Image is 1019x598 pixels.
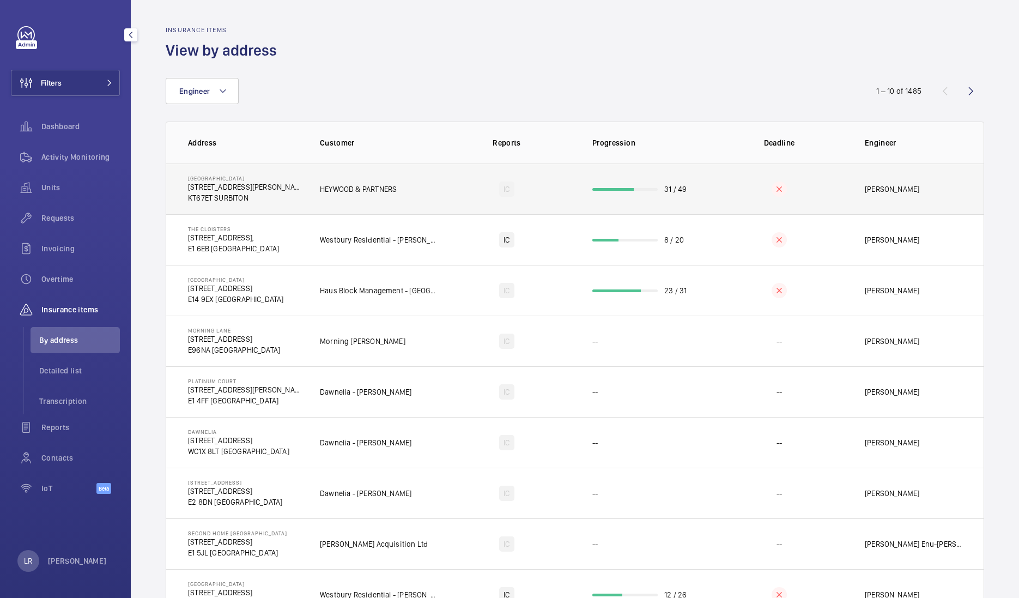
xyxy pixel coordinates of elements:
[320,386,411,397] p: Dawnelia - [PERSON_NAME]
[664,234,684,245] p: 8 / 20
[865,285,919,296] p: [PERSON_NAME]
[188,226,279,232] p: The Cloisters
[499,334,514,349] div: IC
[166,78,239,104] button: Engineer
[664,184,687,195] p: 31 / 49
[592,137,711,148] p: Progression
[41,77,62,88] span: Filters
[499,536,514,552] div: IC
[320,137,439,148] p: Customer
[592,336,598,347] p: --
[188,479,282,486] p: [STREET_ADDRESS]
[446,137,567,148] p: Reports
[96,483,111,494] span: Beta
[188,283,284,294] p: [STREET_ADDRESS]
[865,137,962,148] p: Engineer
[188,395,302,406] p: E1 4FF [GEOGRAPHIC_DATA]
[320,336,405,347] p: Morning [PERSON_NAME]
[865,184,919,195] p: [PERSON_NAME]
[499,435,514,450] div: IC
[41,182,120,193] span: Units
[865,488,919,499] p: [PERSON_NAME]
[188,428,289,435] p: Dawnelia
[179,87,210,95] span: Engineer
[499,384,514,400] div: IC
[592,437,598,448] p: --
[39,365,120,376] span: Detailed list
[41,152,120,162] span: Activity Monitoring
[865,234,919,245] p: [PERSON_NAME]
[499,182,514,197] div: IC
[777,386,782,397] p: --
[188,547,287,558] p: E1 5JL [GEOGRAPHIC_DATA]
[865,437,919,448] p: [PERSON_NAME]
[188,232,279,243] p: [STREET_ADDRESS],
[188,192,302,203] p: KT67ET SURBITON
[41,213,120,224] span: Requests
[39,335,120,346] span: By address
[188,175,302,182] p: [GEOGRAPHIC_DATA]
[41,243,120,254] span: Invoicing
[24,555,32,566] p: LR
[188,334,280,345] p: [STREET_ADDRESS]
[188,581,294,587] p: [GEOGRAPHIC_DATA]
[865,539,962,549] p: [PERSON_NAME] Enu-[PERSON_NAME]
[41,422,120,433] span: Reports
[188,530,287,536] p: Second Home [GEOGRAPHIC_DATA]
[41,304,120,315] span: Insurance items
[719,137,840,148] p: Deadline
[188,137,302,148] p: Address
[188,384,302,395] p: [STREET_ADDRESS][PERSON_NAME],
[41,452,120,463] span: Contacts
[188,276,284,283] p: [GEOGRAPHIC_DATA]
[188,182,302,192] p: [STREET_ADDRESS][PERSON_NAME]
[41,483,96,494] span: IoT
[499,283,514,298] div: IC
[188,536,287,547] p: [STREET_ADDRESS]
[777,539,782,549] p: --
[777,488,782,499] p: --
[188,446,289,457] p: WC1X 8LT [GEOGRAPHIC_DATA]
[499,232,514,247] div: IC
[592,488,598,499] p: --
[592,539,598,549] p: --
[865,386,919,397] p: [PERSON_NAME]
[320,437,411,448] p: Dawnelia - [PERSON_NAME]
[876,86,921,96] div: 1 – 10 of 1485
[41,274,120,285] span: Overtime
[320,488,411,499] p: Dawnelia - [PERSON_NAME]
[499,486,514,501] div: IC
[188,486,282,497] p: [STREET_ADDRESS]
[320,539,428,549] p: [PERSON_NAME] Acquisition Ltd
[188,243,279,254] p: E1 6EB [GEOGRAPHIC_DATA]
[188,497,282,508] p: E2 8DN [GEOGRAPHIC_DATA]
[188,378,302,384] p: Platinum Court
[664,285,687,296] p: 23 / 31
[777,336,782,347] p: --
[777,437,782,448] p: --
[188,294,284,305] p: E14 9EX [GEOGRAPHIC_DATA]
[320,184,397,195] p: HEYWOOD & PARTNERS
[320,285,439,296] p: Haus Block Management - [GEOGRAPHIC_DATA]
[39,396,120,407] span: Transcription
[11,70,120,96] button: Filters
[865,336,919,347] p: [PERSON_NAME]
[188,435,289,446] p: [STREET_ADDRESS]
[188,345,280,355] p: E96NA [GEOGRAPHIC_DATA]
[48,555,107,566] p: [PERSON_NAME]
[188,587,294,598] p: [STREET_ADDRESS]
[320,234,439,245] p: Westbury Residential - [PERSON_NAME]
[166,26,283,34] h2: Insurance items
[41,121,120,132] span: Dashboard
[188,327,280,334] p: Morning Lane
[166,40,283,61] h1: View by address
[592,386,598,397] p: --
